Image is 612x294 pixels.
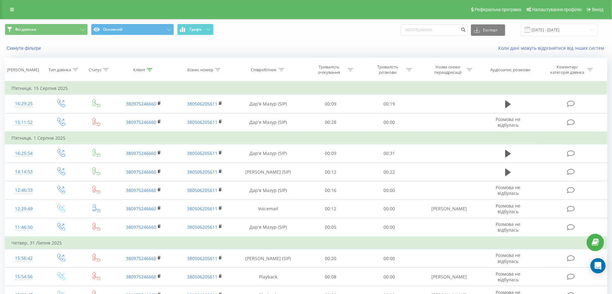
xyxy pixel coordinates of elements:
[7,67,39,73] div: [PERSON_NAME]
[187,67,213,73] div: Бізнес номер
[251,67,277,73] div: Співробітник
[11,147,36,160] div: 16:25:54
[360,249,419,268] td: 00:00
[532,7,582,12] span: Налаштування профілю
[5,24,88,35] button: Всі дзвінки
[498,45,607,51] a: Коли дані можуть відрізнятися вiд інших систем
[490,67,530,73] div: Аудіозапис розмови
[133,67,145,73] div: Клієнт
[126,187,156,193] a: 380975246660
[187,119,217,125] a: 380506205611
[360,218,419,237] td: 00:00
[301,95,360,113] td: 00:09
[5,82,607,95] td: П’ятниця, 15 Серпня 2025
[235,95,301,113] td: Дар'я Мазур (SIP)
[187,150,217,156] a: 380506205611
[496,116,520,128] span: Розмова не відбулась
[301,249,360,268] td: 00:20
[11,116,36,129] div: 15:11:52
[15,27,36,32] span: Всі дзвінки
[11,184,36,196] div: 12:46:33
[301,200,360,218] td: 00:12
[301,144,360,163] td: 00:09
[126,150,156,156] a: 380975246660
[235,144,301,163] td: Дар'я Мазур (SIP)
[401,24,468,36] input: Пошук за номером
[301,268,360,286] td: 00:08
[126,255,156,261] a: 380975246660
[235,163,301,181] td: [PERSON_NAME] (SIP)
[496,252,520,264] span: Розмова не відбулась
[301,218,360,237] td: 00:05
[187,224,217,230] a: 380506205611
[360,200,419,218] td: 00:00
[187,274,217,280] a: 380506205611
[235,200,301,218] td: Voicemail
[371,64,405,75] div: Тривалість розмови
[5,45,44,51] button: Скинути фільтри
[312,64,346,75] div: Тривалість очікування
[5,237,607,249] td: Четвер, 31 Липня 2025
[360,95,419,113] td: 00:19
[360,181,419,200] td: 00:00
[235,113,301,132] td: Дар'я Мазур (SIP)
[592,7,603,12] span: Вихід
[419,268,480,286] td: [PERSON_NAME]
[496,203,520,214] span: Розмова не відбулась
[301,181,360,200] td: 00:16
[496,184,520,196] span: Розмова не відбулась
[360,268,419,286] td: 00:00
[301,113,360,132] td: 00:28
[235,218,301,237] td: Дар'я Мазур (SIP)
[496,271,520,283] span: Розмова не відбулась
[471,24,505,36] button: Експорт
[11,203,36,215] div: 12:29:49
[549,64,586,75] div: Коментар/категорія дзвінка
[187,255,217,261] a: 380506205611
[89,67,101,73] div: Статус
[11,221,36,233] div: 11:46:50
[11,252,36,265] div: 15:56:42
[590,258,606,273] div: Open Intercom Messenger
[187,101,217,107] a: 380506205611
[235,181,301,200] td: Дар'я Мазур (SIP)
[11,271,36,283] div: 15:54:56
[475,7,521,12] span: Реферальна програма
[301,163,360,181] td: 00:12
[496,221,520,233] span: Розмова не відбулась
[431,64,465,75] div: Назва схеми переадресації
[126,169,156,175] a: 380975246660
[126,206,156,212] a: 380975246660
[360,113,419,132] td: 00:00
[187,206,217,212] a: 380506205611
[360,144,419,163] td: 00:31
[48,67,71,73] div: Тип дзвінка
[190,27,202,32] span: Графік
[235,268,301,286] td: Playback
[419,200,480,218] td: [PERSON_NAME]
[235,249,301,268] td: [PERSON_NAME] (SIP)
[11,98,36,110] div: 16:29:25
[187,169,217,175] a: 380506205611
[5,132,607,144] td: П’ятниця, 1 Серпня 2025
[126,224,156,230] a: 380975246660
[177,24,214,35] button: Графік
[126,119,156,125] a: 380975246660
[187,187,217,193] a: 380506205611
[360,163,419,181] td: 00:22
[126,274,156,280] a: 380975246660
[91,24,174,35] button: Основний
[126,101,156,107] a: 380975246660
[11,166,36,178] div: 14:14:53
